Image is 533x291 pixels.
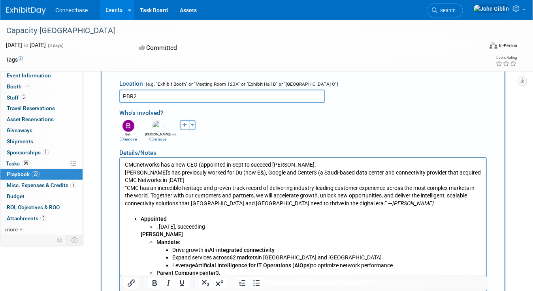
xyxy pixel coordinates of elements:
span: 1 [70,182,76,188]
span: Tasks [6,160,30,167]
a: ROI, Objectives & ROO [0,202,83,213]
div: [PERSON_NAME] [145,132,171,143]
div: Ben [115,132,141,142]
td: Personalize Event Tab Strip [53,235,67,245]
a: Booth [0,81,83,92]
button: Numbered list [236,278,249,289]
span: 29 [32,171,40,177]
div: Event Format [442,41,517,53]
a: Staff5 [0,92,83,103]
span: Asset Reservations [7,116,54,122]
button: Bold [148,278,161,289]
span: 5 [21,94,26,100]
i: Booth reservation complete [25,84,29,88]
span: (me) [170,133,176,136]
span: Staff [7,94,26,101]
div: Capacity [GEOGRAPHIC_DATA] [4,24,474,38]
a: more [0,224,83,235]
button: Subscript [199,278,212,289]
span: Booth [7,83,31,90]
a: Playbook29 [0,169,83,180]
span: Shipments [7,138,33,145]
span: Location [119,80,143,87]
a: Travel Reservations [0,103,83,114]
span: Connectbase [55,7,88,13]
span: Travel Reservations [7,105,55,111]
td: Tags [6,56,23,64]
a: Search [427,4,463,17]
span: Attachments [7,215,46,222]
a: remove [149,137,166,141]
div: In-Person [499,43,517,49]
img: Format-Inperson.png [490,42,497,49]
img: ExhibitDay [6,7,46,15]
span: ROI, Objectives & ROO [7,204,60,210]
button: Italic [162,278,175,289]
div: Event Rating [495,56,517,60]
a: Giveaways [0,125,83,136]
img: John Giblin [473,4,509,13]
a: Sponsorships1 [0,147,83,158]
a: Attachments5 [0,213,83,224]
span: [DATE] [DATE] [6,42,46,48]
span: 1 [43,149,49,155]
span: 5 [40,215,46,221]
a: Misc. Expenses & Credits1 [0,180,83,191]
button: Insert/edit link [124,278,138,289]
span: Sponsorships [7,149,49,156]
button: Bullet list [250,278,263,289]
a: Shipments [0,136,83,147]
button: Underline [175,278,189,289]
span: Misc. Expenses & Credits [7,182,76,188]
span: Playbook [7,171,40,177]
div: Who's involved? [119,105,493,118]
td: Toggle Event Tabs [67,235,83,245]
span: more [5,226,18,233]
span: Giveaways [7,127,32,133]
img: B.jpg [122,120,134,132]
a: Budget [0,191,83,202]
span: to [22,42,30,48]
div: Details/Notes [119,143,487,157]
button: Superscript [213,278,226,289]
span: Event Information [7,72,51,79]
span: Search [437,8,456,13]
span: (e.g. "Exhibit Booth" or "Meeting Room 123A" or "Exhibit Hall B" or "[GEOGRAPHIC_DATA] C") [144,81,338,87]
a: Event Information [0,70,83,81]
span: 0% [22,160,30,166]
span: (3 days) [47,43,64,48]
span: Budget [7,193,24,199]
a: remove [120,137,137,141]
a: Tasks0% [0,158,83,169]
a: Asset Reservations [0,114,83,125]
div: Committed [137,41,299,55]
